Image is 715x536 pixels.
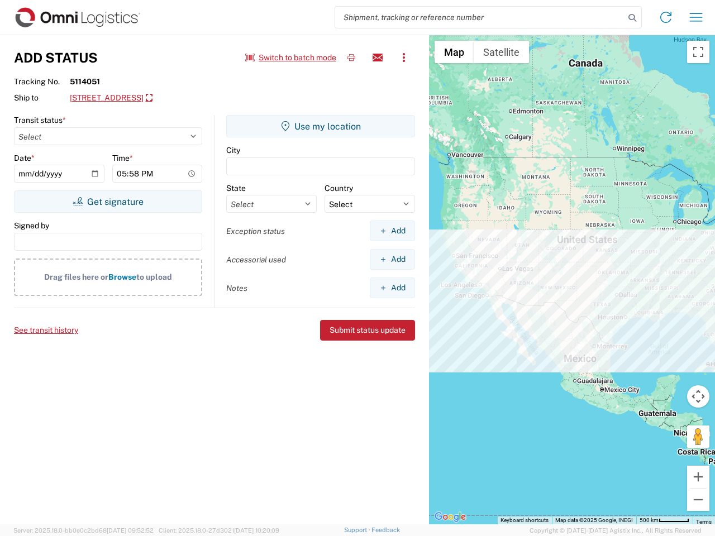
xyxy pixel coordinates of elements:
button: Zoom out [687,489,709,511]
span: Ship to [14,93,70,103]
span: [DATE] 09:52:52 [107,527,154,534]
label: Accessorial used [226,255,286,265]
label: Time [112,153,133,163]
label: Transit status [14,115,66,125]
button: Map Scale: 500 km per 51 pixels [636,516,693,524]
span: to upload [136,272,172,281]
label: Exception status [226,226,285,236]
span: Tracking No. [14,76,70,87]
span: Map data ©2025 Google, INEGI [555,517,633,523]
a: Open this area in Google Maps (opens a new window) [432,510,469,524]
label: Notes [226,283,247,293]
a: Terms [696,519,712,525]
button: Switch to batch mode [245,49,336,67]
button: Add [370,277,415,298]
button: Add [370,249,415,270]
label: City [226,145,240,155]
span: Drag files here or [44,272,108,281]
button: Use my location [226,115,415,137]
label: Country [325,183,353,193]
a: Feedback [371,527,400,533]
span: Copyright © [DATE]-[DATE] Agistix Inc., All Rights Reserved [530,525,702,535]
button: Submit status update [320,320,415,341]
span: 500 km [640,517,659,523]
button: See transit history [14,321,78,339]
input: Shipment, tracking or reference number [335,7,625,28]
button: Drag Pegman onto the map to open Street View [687,425,709,448]
label: Signed by [14,221,49,231]
button: Map camera controls [687,385,709,408]
button: Show street map [435,41,474,63]
img: Google [432,510,469,524]
button: Show satellite imagery [474,41,529,63]
span: Browse [108,272,136,281]
button: Get signature [14,190,202,213]
span: Server: 2025.18.0-bb0e0c2bd68 [13,527,154,534]
label: Date [14,153,35,163]
span: Client: 2025.18.0-27d3021 [159,527,279,534]
button: Zoom in [687,466,709,488]
strong: 5114051 [70,76,100,87]
button: Keyboard shortcuts [500,516,549,524]
button: Add [370,221,415,241]
span: [DATE] 10:20:09 [234,527,279,534]
a: Support [344,527,372,533]
a: [STREET_ADDRESS] [70,89,152,108]
label: State [226,183,246,193]
h3: Add Status [14,50,98,66]
button: Toggle fullscreen view [687,41,709,63]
